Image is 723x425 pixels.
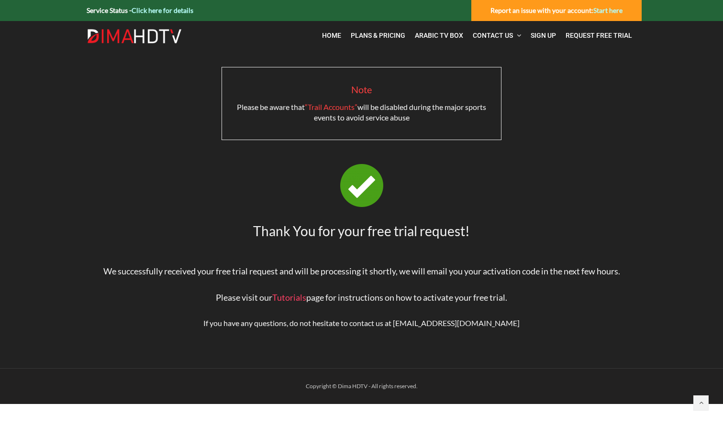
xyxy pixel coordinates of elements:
[87,6,193,14] strong: Service Status -
[305,102,357,111] span: “Trail Accounts”
[415,32,463,39] span: Arabic TV Box
[351,32,405,39] span: Plans & Pricing
[216,292,507,303] span: Please visit our page for instructions on how to activate your free trial.
[468,26,526,45] a: Contact Us
[87,29,182,44] img: Dima HDTV
[103,266,620,276] span: We successfully received your free trial request and will be processing it shortly, we will email...
[473,32,513,39] span: Contact Us
[82,381,642,392] div: Copyright © Dima HDTV - All rights reserved.
[132,6,193,14] a: Click here for details
[317,26,346,45] a: Home
[693,395,709,411] a: Back to top
[237,102,486,122] span: Please be aware that will be disabled during the major sports events to avoid service abuse
[253,223,470,239] span: Thank You for your free trial request!
[340,164,383,207] img: tick
[490,6,623,14] strong: Report an issue with your account:
[593,6,623,14] a: Start here
[203,318,520,327] span: If you have any questions, do not hesitate to contact us at [EMAIL_ADDRESS][DOMAIN_NAME]
[531,32,556,39] span: Sign Up
[346,26,410,45] a: Plans & Pricing
[566,32,632,39] span: Request Free Trial
[272,292,306,303] a: Tutorials
[322,32,341,39] span: Home
[351,84,372,95] span: Note
[526,26,561,45] a: Sign Up
[561,26,637,45] a: Request Free Trial
[410,26,468,45] a: Arabic TV Box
